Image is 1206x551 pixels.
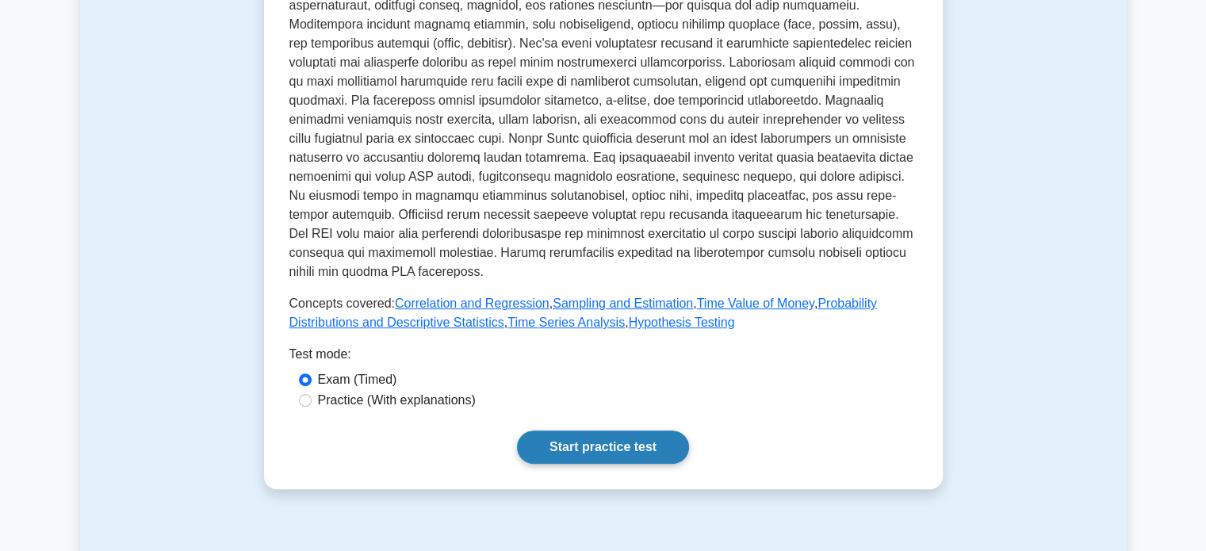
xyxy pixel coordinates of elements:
[289,294,917,332] p: Concepts covered: , , , , ,
[395,297,549,310] a: Correlation and Regression
[553,297,693,310] a: Sampling and Estimation
[629,316,735,329] a: Hypothesis Testing
[318,370,397,389] label: Exam (Timed)
[697,297,814,310] a: Time Value of Money
[517,430,689,464] a: Start practice test
[289,345,917,370] div: Test mode:
[318,391,476,410] label: Practice (With explanations)
[507,316,625,329] a: Time Series Analysis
